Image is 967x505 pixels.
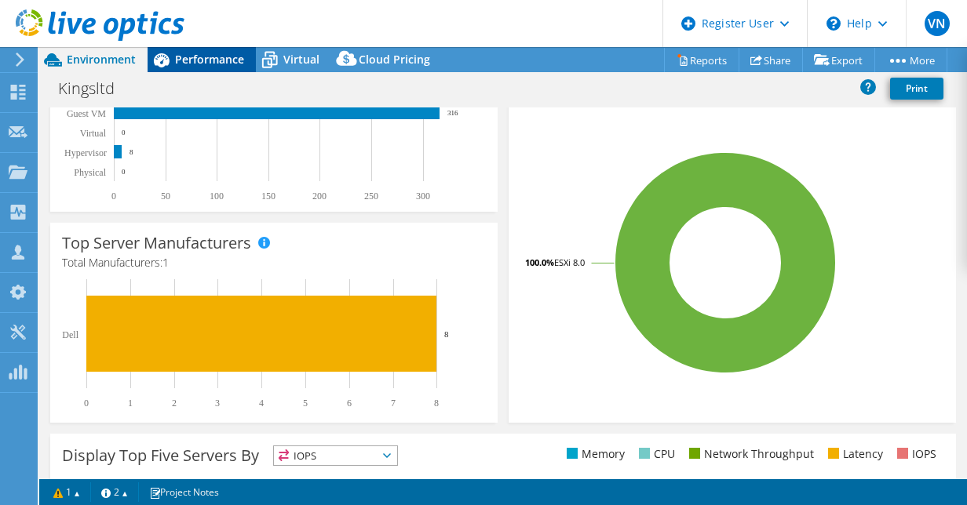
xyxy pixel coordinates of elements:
h1: Kingsltd [51,80,139,97]
span: Performance [175,52,244,67]
text: 0 [122,168,126,176]
span: IOPS [274,446,397,465]
text: Guest VM [67,108,106,119]
text: 150 [261,191,276,202]
span: 1 [162,255,169,270]
text: Hypervisor [64,147,107,158]
li: IOPS [893,445,936,463]
span: VN [925,11,950,36]
text: Physical [74,167,106,178]
text: 8 [444,329,449,339]
text: 8 [130,148,133,156]
text: 8 [434,398,439,409]
h4: Total Manufacturers: [62,254,486,271]
text: 2 [172,398,177,409]
svg: \n [827,16,841,31]
text: 200 [312,191,327,202]
a: Reports [664,48,739,72]
a: Project Notes [138,482,230,502]
span: Virtual [283,52,319,67]
text: 0 [84,398,89,409]
a: 2 [90,482,139,502]
li: CPU [635,445,675,463]
tspan: 100.0% [525,256,554,268]
a: Print [890,78,943,100]
li: Network Throughput [685,445,814,463]
span: Cloud Pricing [359,52,430,67]
text: 50 [161,191,170,202]
a: Export [802,48,875,72]
text: 6 [347,398,352,409]
li: Memory [563,445,625,463]
text: 3 [215,398,220,409]
h3: Top Server Manufacturers [62,234,251,252]
text: Virtual [80,128,107,139]
text: 0 [122,129,126,136]
text: 1 [128,398,133,409]
span: Environment [67,52,136,67]
a: Share [739,48,803,72]
a: 1 [42,482,91,502]
text: 7 [391,398,396,409]
text: 250 [364,191,378,202]
text: 100 [210,191,224,202]
text: Dell [62,329,78,340]
text: 300 [416,191,430,202]
text: 4 [259,398,264,409]
text: 5 [303,398,308,409]
li: Latency [824,445,883,463]
text: 0 [111,191,116,202]
a: More [874,48,947,72]
text: 316 [447,109,458,117]
tspan: ESXi 8.0 [554,256,585,268]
